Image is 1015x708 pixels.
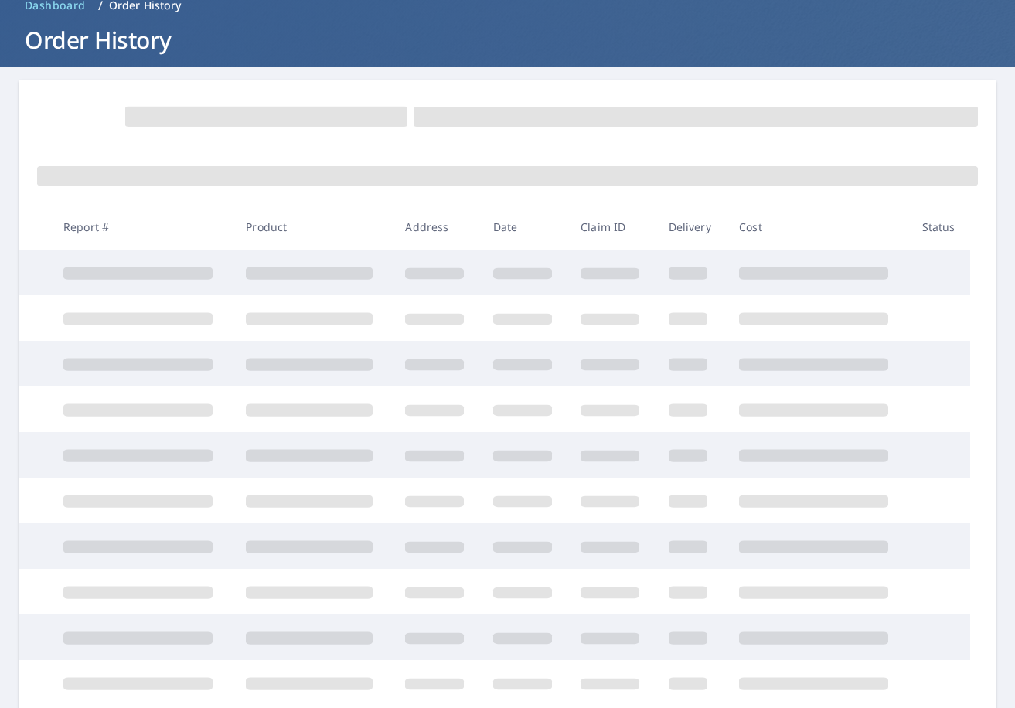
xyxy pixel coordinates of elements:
[568,204,656,250] th: Claim ID
[727,204,909,250] th: Cost
[481,204,568,250] th: Date
[393,204,480,250] th: Address
[656,204,727,250] th: Delivery
[910,204,971,250] th: Status
[233,204,393,250] th: Product
[19,24,996,56] h1: Order History
[51,204,233,250] th: Report #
